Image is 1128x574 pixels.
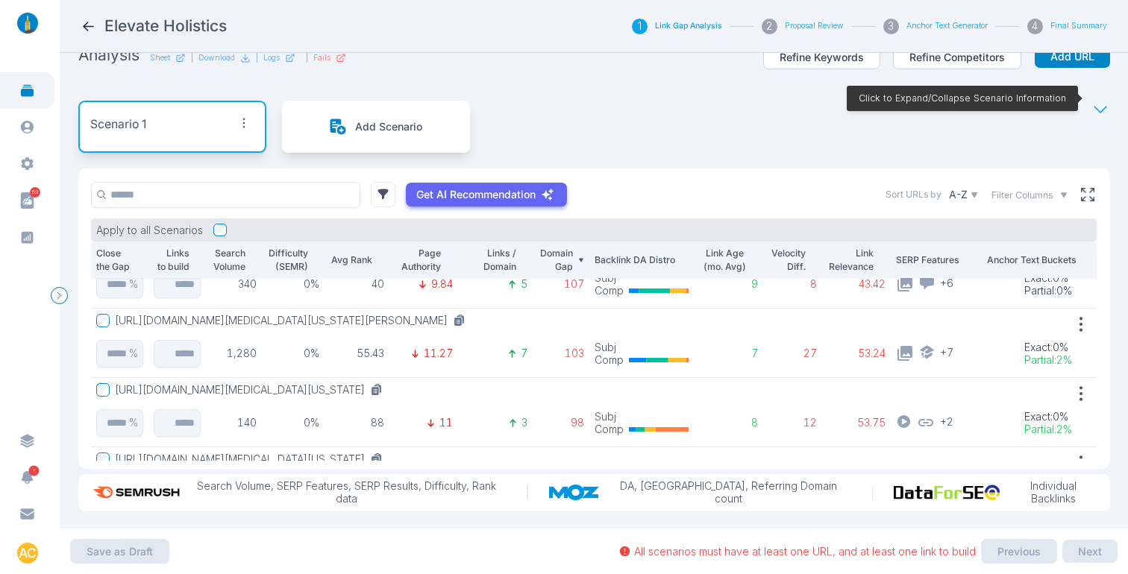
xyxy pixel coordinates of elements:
[949,188,968,201] p: A-Z
[187,479,506,505] p: Search Volume, SERP Features, SERP Results, Difficulty, Rank data
[521,416,527,429] p: 3
[762,19,777,34] div: 2
[538,277,584,291] p: 107
[940,275,953,289] span: + 6
[655,21,722,31] button: Link Gap Analysis
[538,416,584,429] p: 98
[355,120,422,133] p: Add Scenario
[1008,479,1100,505] p: Individual Backlinks
[1024,284,1072,297] p: Partial : 0%
[894,485,1007,500] img: data_for_seo_logo.e5120ddb.png
[330,253,372,267] p: Avg Rank
[104,16,227,37] h2: Elevate Holistics
[827,347,886,360] p: 53.24
[395,247,442,273] p: Page Authority
[115,452,389,466] button: [URL][DOMAIN_NAME][MEDICAL_DATA][US_STATE]
[1027,19,1043,34] div: 4
[703,277,759,291] p: 9
[431,277,453,291] p: 9.84
[538,247,573,273] p: Domain Gap
[1024,353,1072,367] p: Partial : 2%
[987,253,1091,267] p: Anchor Text Buckets
[549,485,607,500] img: moz_logo.a3998d80.png
[906,21,988,31] button: Anchor Text Generator
[154,247,189,273] p: Links to build
[78,45,140,66] h2: Analysis
[211,416,257,429] p: 140
[267,247,308,273] p: Difficulty (SEMR)
[632,19,648,34] div: 1
[439,416,453,429] p: 11
[330,277,384,291] p: 40
[991,189,1068,202] button: Filter Columns
[406,183,567,206] button: Get AI Recommendation
[150,53,170,63] p: Sheet
[96,247,132,273] p: Close the Gap
[211,277,257,291] p: 340
[329,118,422,136] button: Add Scenario
[211,247,245,273] p: Search Volume
[424,347,453,360] p: 11.27
[1024,341,1072,354] p: Exact : 0%
[521,347,527,360] p: 7
[12,13,43,34] img: linklaunch_small.2ae18699.png
[827,247,874,273] p: Link Relevance
[129,347,138,360] p: %
[768,247,806,273] p: Velocity Diff.
[263,53,280,63] p: Logs
[595,410,624,423] p: Subj
[859,92,1066,105] p: Click to Expand/Collapse Scenario Information
[940,344,953,359] span: + 7
[1035,45,1110,69] button: Add URL
[538,347,584,360] p: 103
[198,53,235,63] p: Download
[991,189,1053,202] span: Filter Columns
[827,277,886,291] p: 43.42
[330,347,384,360] p: 55.43
[115,383,389,397] button: [URL][DOMAIN_NAME][MEDICAL_DATA][US_STATE]
[893,45,1021,70] button: Refine Competitors
[827,416,886,429] p: 53.75
[416,188,536,201] p: Get AI Recommendation
[634,545,976,558] p: All scenarios must have at least one URL, and at least one link to build
[883,19,899,34] div: 3
[129,416,138,429] p: %
[30,187,40,198] span: 63
[1062,540,1118,564] button: Next
[607,479,850,505] p: DA, [GEOGRAPHIC_DATA], Referring Domain count
[886,188,941,201] label: Sort URLs by
[981,539,1057,564] button: Previous
[595,423,624,436] p: Comp
[595,284,624,297] p: Comp
[768,416,817,429] p: 12
[267,277,320,291] p: 0%
[306,53,346,63] div: |
[115,314,471,327] button: [URL][DOMAIN_NAME][MEDICAL_DATA][US_STATE][PERSON_NAME]
[150,53,193,63] a: Sheet|
[90,116,146,134] p: Scenario 1
[785,21,844,31] button: Proposal Review
[768,347,817,360] p: 27
[330,416,384,429] p: 88
[70,539,169,564] button: Save as Draft
[256,53,295,63] div: |
[703,416,759,429] p: 8
[1024,423,1072,436] p: Partial : 2%
[1050,21,1107,31] button: Final Summary
[768,277,817,291] p: 8
[595,253,692,267] p: Backlink DA Distro
[521,277,527,291] p: 5
[595,353,624,367] p: Comp
[129,277,138,291] p: %
[211,347,257,360] p: 1,280
[313,53,330,63] p: Fails
[463,247,516,273] p: Links / Domain
[1024,410,1072,423] p: Exact : 0%
[96,224,203,237] p: Apply to all Scenarios
[267,416,320,429] p: 0%
[595,341,624,354] p: Subj
[703,347,759,360] p: 7
[947,186,981,204] button: A-Z
[703,247,747,273] p: Link Age (mo. Avg)
[763,45,880,70] button: Refine Keywords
